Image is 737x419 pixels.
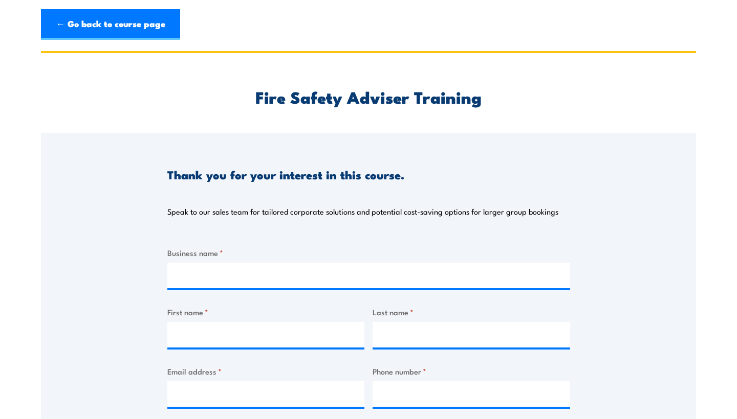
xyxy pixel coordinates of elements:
[41,9,180,40] a: ← Go back to course page
[167,169,404,180] h3: Thank you for your interest in this course.
[167,365,365,377] label: Email address
[167,247,570,259] label: Business name
[373,365,570,377] label: Phone number
[167,206,558,217] p: Speak to our sales team for tailored corporate solutions and potential cost-saving options for la...
[167,89,570,104] h2: Fire Safety Adviser Training
[373,306,570,318] label: Last name
[167,306,365,318] label: First name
